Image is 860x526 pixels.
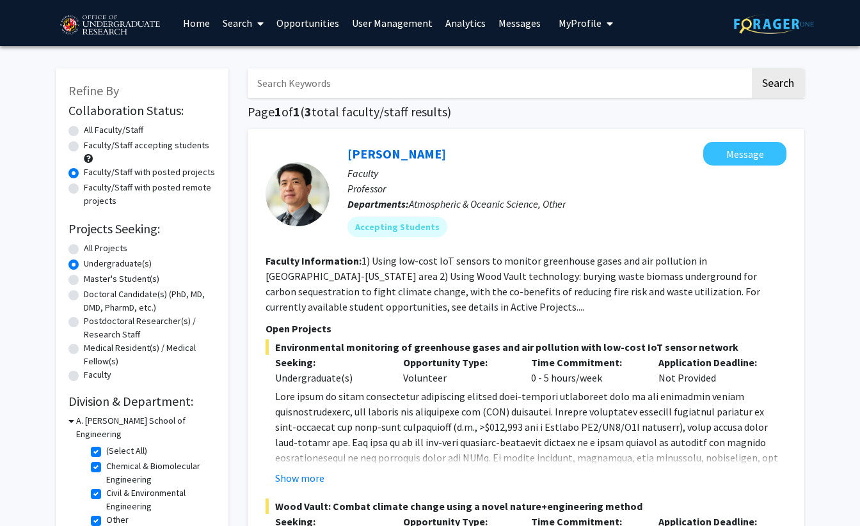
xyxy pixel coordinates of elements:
label: Faculty/Staff with posted remote projects [84,181,216,208]
h3: A. [PERSON_NAME] School of Engineering [76,414,216,441]
a: Home [177,1,216,45]
h2: Collaboration Status: [68,103,216,118]
span: Wood Vault: Combat climate change using a novel nature+engineering method [266,499,786,514]
p: Open Projects [266,321,786,336]
h2: Division & Department: [68,394,216,409]
span: My Profile [559,17,601,29]
span: 1 [293,104,300,120]
label: Doctoral Candidate(s) (PhD, MD, DMD, PharmD, etc.) [84,288,216,314]
div: 0 - 5 hours/week [522,355,649,385]
button: Show more [275,470,324,486]
h2: Projects Seeking: [68,221,216,236]
a: Messages [492,1,547,45]
p: Application Deadline: [658,355,767,370]
b: Departments: [347,197,409,210]
img: ForagerOne Logo [734,14,814,34]
span: 1 [275,104,282,120]
p: Faculty [347,166,786,181]
label: Civil & Environmental Engineering [106,486,212,513]
iframe: Chat [10,468,54,516]
a: Analytics [439,1,492,45]
h1: Page of ( total faculty/staff results) [248,104,804,120]
label: Postdoctoral Researcher(s) / Research Staff [84,314,216,341]
a: Search [216,1,270,45]
label: Undergraduate(s) [84,257,152,270]
label: Chemical & Biomolecular Engineering [106,460,212,486]
label: Medical Resident(s) / Medical Fellow(s) [84,341,216,368]
span: 3 [305,104,312,120]
a: [PERSON_NAME] [347,146,446,162]
b: Faculty Information: [266,254,362,267]
label: Faculty [84,368,111,382]
div: Undergraduate(s) [275,370,384,385]
p: Time Commitment: [531,355,640,370]
span: Atmospheric & Oceanic Science, Other [409,197,566,210]
span: Refine By [68,82,119,98]
p: Seeking: [275,355,384,370]
input: Search Keywords [248,68,750,98]
button: Search [752,68,804,98]
label: Master's Student(s) [84,272,159,286]
label: (Select All) [106,444,147,458]
label: All Projects [84,242,127,255]
label: Faculty/Staff with posted projects [84,166,215,179]
p: Opportunity Type: [403,355,512,370]
span: Environmental monitoring of greenhouse gases and air pollution with low-cost IoT sensor network [266,339,786,355]
button: Message Ning Zeng [703,142,786,166]
img: University of Maryland Logo [56,10,164,42]
label: Faculty/Staff accepting students [84,139,209,152]
div: Volunteer [394,355,522,385]
div: Not Provided [649,355,777,385]
mat-chip: Accepting Students [347,217,447,237]
a: Opportunities [270,1,346,45]
label: All Faculty/Staff [84,123,143,137]
fg-read-more: 1) Using low-cost IoT sensors to monitor greenhouse gases and air pollution in [GEOGRAPHIC_DATA]-... [266,254,760,313]
p: Professor [347,181,786,196]
a: User Management [346,1,439,45]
